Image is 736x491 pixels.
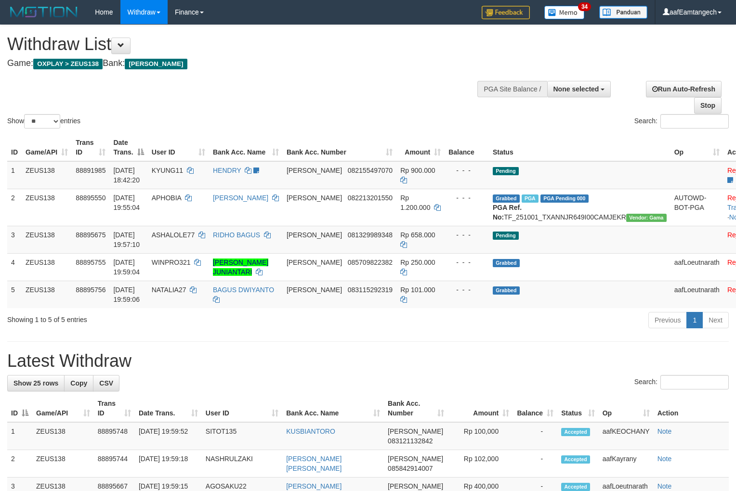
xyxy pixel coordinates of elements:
a: [PERSON_NAME] [PERSON_NAME] [286,455,342,472]
td: Rp 100,000 [448,422,513,450]
a: Next [702,312,729,328]
a: 1 [686,312,703,328]
span: [PERSON_NAME] [388,482,443,490]
b: PGA Ref. No: [493,204,522,221]
td: aafLoeutnarath [670,281,723,308]
span: CSV [99,379,113,387]
select: Showentries [24,114,60,129]
span: [PERSON_NAME] [388,455,443,463]
td: aafKEOCHANY [599,422,654,450]
th: Bank Acc. Number: activate to sort column ascending [283,134,396,161]
span: 88895550 [76,194,105,202]
button: None selected [547,81,611,97]
span: [PERSON_NAME] [388,427,443,435]
td: aafKayrany [599,450,654,478]
span: Rp 900.000 [400,167,435,174]
td: 88895744 [94,450,135,478]
td: ZEUS138 [22,281,72,308]
a: Note [657,482,672,490]
td: ZEUS138 [22,226,72,253]
label: Search: [634,375,729,389]
span: Pending [493,167,519,175]
span: Show 25 rows [13,379,58,387]
td: aafLoeutnarath [670,253,723,281]
td: 1 [7,422,32,450]
span: Copy 082155497070 to clipboard [348,167,393,174]
span: [PERSON_NAME] [287,167,342,174]
td: ZEUS138 [32,422,94,450]
div: - - - [448,193,485,203]
th: Trans ID: activate to sort column ascending [72,134,109,161]
td: ZEUS138 [32,450,94,478]
th: Balance [445,134,489,161]
th: User ID: activate to sort column ascending [148,134,209,161]
a: [PERSON_NAME] [213,194,268,202]
span: PGA Pending [540,194,589,203]
a: RIDHO BAGUS [213,231,260,239]
td: 4 [7,253,22,281]
img: Feedback.jpg [482,6,530,19]
a: HENDRY [213,167,241,174]
span: [DATE] 19:59:04 [113,258,140,276]
th: Amount: activate to sort column ascending [448,395,513,422]
a: Copy [64,375,93,391]
td: 1 [7,161,22,189]
a: [PERSON_NAME] [286,482,342,490]
td: SITOT135 [202,422,282,450]
td: - [513,450,557,478]
span: 88891985 [76,167,105,174]
span: Pending [493,232,519,240]
th: Balance: activate to sort column ascending [513,395,557,422]
input: Search: [660,114,729,129]
td: [DATE] 19:59:18 [135,450,202,478]
span: Copy 082213201550 to clipboard [348,194,393,202]
td: TF_251001_TXANNJR649I00CAMJEKR [489,189,670,226]
th: Game/API: activate to sort column ascending [22,134,72,161]
span: Rp 250.000 [400,258,435,266]
label: Search: [634,114,729,129]
h1: Latest Withdraw [7,351,729,371]
td: - [513,422,557,450]
td: ZEUS138 [22,161,72,189]
span: [PERSON_NAME] [287,231,342,239]
div: - - - [448,230,485,240]
span: Rp 658.000 [400,231,435,239]
span: OXPLAY > ZEUS138 [33,59,103,69]
th: Trans ID: activate to sort column ascending [94,395,135,422]
div: PGA Site Balance / [477,81,547,97]
span: [DATE] 18:42:20 [113,167,140,184]
th: Action [654,395,729,422]
a: Stop [694,97,722,114]
img: panduan.png [599,6,647,19]
span: Marked by aafanarl [522,194,539,203]
td: 3 [7,226,22,253]
th: ID: activate to sort column descending [7,395,32,422]
img: MOTION_logo.png [7,5,80,19]
span: Copy 083115292319 to clipboard [348,286,393,294]
th: ID [7,134,22,161]
span: Accepted [561,455,590,464]
label: Show entries [7,114,80,129]
td: AUTOWD-BOT-PGA [670,189,723,226]
span: WINPRO321 [152,258,191,266]
span: None selected [553,85,599,93]
td: 88895748 [94,422,135,450]
a: CSV [93,375,119,391]
div: Showing 1 to 5 of 5 entries [7,311,300,324]
td: Rp 102,000 [448,450,513,478]
th: Amount: activate to sort column ascending [396,134,445,161]
span: Grabbed [493,194,520,203]
img: Button%20Memo.svg [544,6,585,19]
span: Copy 085709822382 to clipboard [348,258,393,266]
th: Status [489,134,670,161]
span: 88895675 [76,231,105,239]
span: Rp 101.000 [400,286,435,294]
th: Date Trans.: activate to sort column ascending [135,395,202,422]
a: [PERSON_NAME] JUNIANTARI [213,258,268,276]
th: Status: activate to sort column ascending [557,395,599,422]
th: Op: activate to sort column ascending [670,134,723,161]
span: Accepted [561,428,590,436]
span: Grabbed [493,259,520,267]
h4: Game: Bank: [7,59,481,68]
span: Copy [70,379,87,387]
